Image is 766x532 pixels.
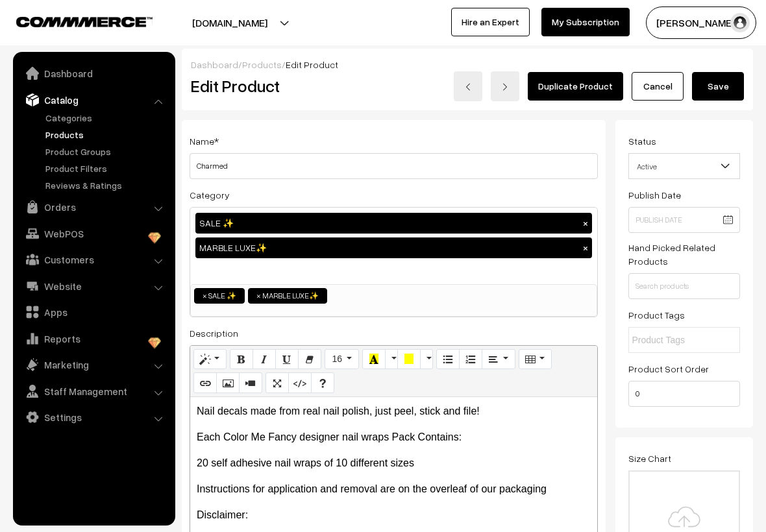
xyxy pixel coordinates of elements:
[197,509,248,520] span: Disclaimer:
[42,162,171,175] a: Product Filters
[632,333,746,347] input: Product Tags
[16,380,171,403] a: Staff Management
[730,13,750,32] img: user
[195,213,592,234] div: SALE ✨
[501,83,509,91] img: right-arrow.png
[197,404,591,419] p: Nail decals made from real nail polish, just peel, stick and file!
[629,155,740,178] span: Active
[16,405,171,429] a: Settings
[580,217,591,229] button: ×
[286,59,338,70] span: Edit Product
[248,288,327,304] li: MARBLE LUXE✨
[528,72,623,101] a: Duplicate Product
[16,353,171,376] a: Marketing
[256,290,261,302] span: ×
[42,128,171,141] a: Products
[628,273,741,299] input: Search products
[42,178,171,192] a: Reviews & Ratings
[541,8,630,36] a: My Subscription
[191,76,410,96] h2: Edit Product
[242,59,282,70] a: Products
[203,290,207,302] span: ×
[190,326,238,340] label: Description
[692,72,744,101] button: Save
[147,6,313,39] button: [DOMAIN_NAME]
[628,153,741,179] span: Active
[42,145,171,158] a: Product Groups
[628,381,741,407] input: Enter Number
[194,288,245,304] li: SALE ✨
[451,8,530,36] a: Hire an Expert
[628,188,681,202] label: Publish Date
[628,308,685,322] label: Product Tags
[191,58,744,71] div: / /
[628,134,656,148] label: Status
[16,62,171,85] a: Dashboard
[195,237,592,258] div: MARBLE LUXE✨
[16,195,171,219] a: Orders
[628,207,741,233] input: Publish Date
[16,222,171,245] a: WebPOS
[16,13,130,29] a: COMMMERCE
[16,248,171,271] a: Customers
[332,354,342,364] span: 16
[16,88,171,112] a: Catalog
[464,83,472,91] img: left-arrow.png
[191,59,238,70] a: Dashboard
[16,274,171,298] a: Website
[628,241,741,268] label: Hand Picked Related Products
[16,300,171,324] a: Apps
[197,483,547,494] span: Instructions for application and removal are on the overleaf of our packaging
[580,242,591,254] button: ×
[325,349,359,370] button: 16
[628,362,709,376] label: Product Sort Order
[628,452,671,465] label: Size Chart
[42,111,171,125] a: Categories
[197,431,462,442] span: Each Color Me Fancy designer nail wraps Pack Contains:
[16,17,153,27] img: COMMMERCE
[190,153,598,179] input: Name
[632,72,684,101] a: Cancel
[646,6,756,39] button: [PERSON_NAME]…
[197,457,414,468] span: 20 self adhesive nail wraps of 10 different sizes
[190,134,219,148] label: Name
[16,327,171,350] a: Reports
